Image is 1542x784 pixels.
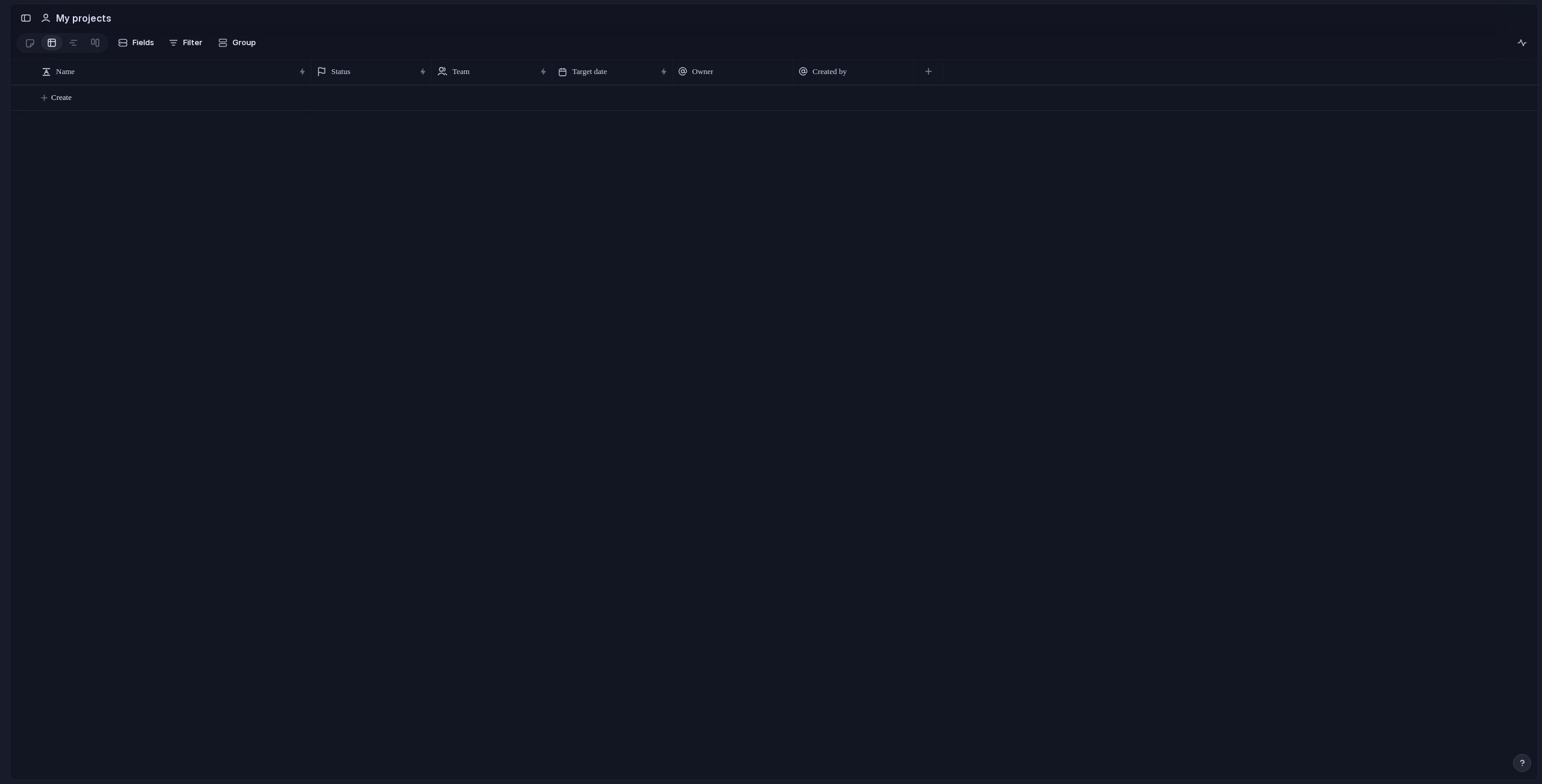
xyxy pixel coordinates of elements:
[51,92,72,104] span: Create
[183,37,202,49] span: Filter
[233,37,256,49] span: Group
[572,66,607,78] span: Target date
[113,33,159,52] button: Fields
[813,66,847,78] span: Created by
[212,33,262,52] button: Group
[56,11,111,25] h2: My projects
[133,37,154,49] span: Fields
[692,66,713,78] span: Owner
[331,66,351,78] span: Status
[56,66,75,78] span: Name
[452,66,470,78] span: Team
[164,33,207,52] button: Filter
